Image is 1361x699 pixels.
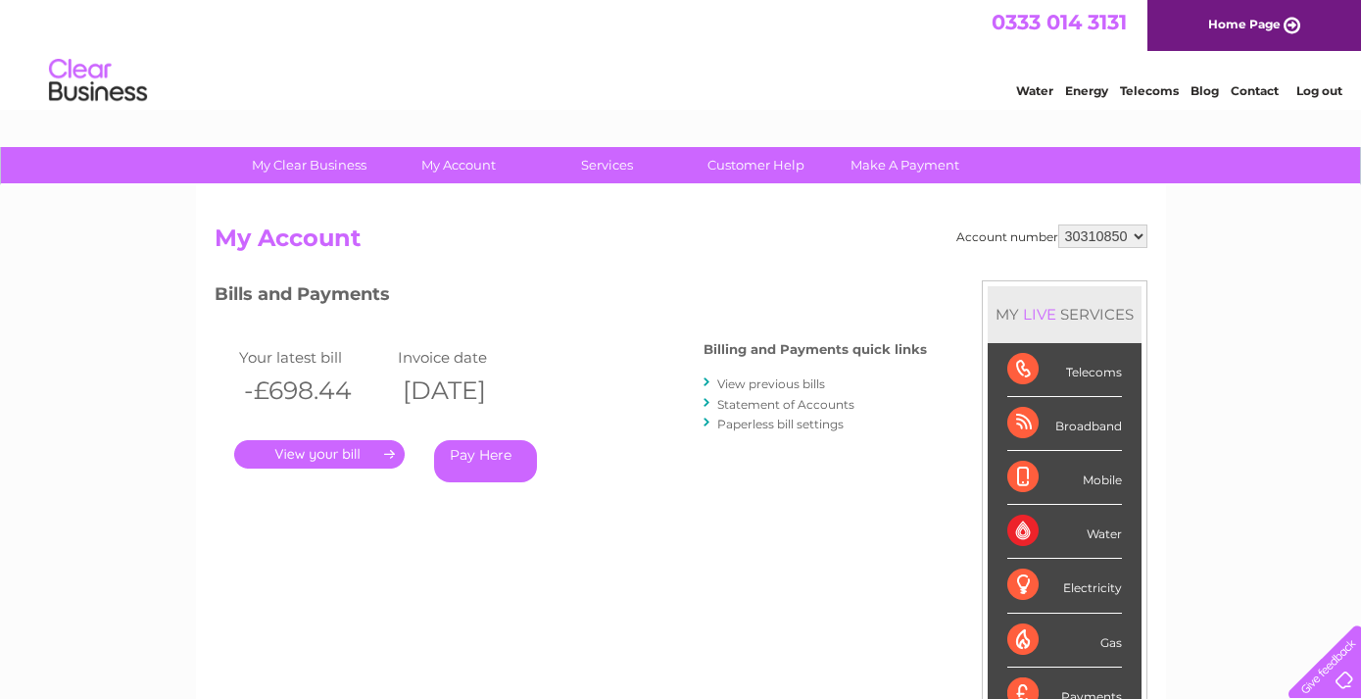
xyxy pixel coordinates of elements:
a: Statement of Accounts [717,397,854,412]
th: -£698.44 [234,371,394,411]
a: Contact [1231,83,1279,98]
h4: Billing and Payments quick links [704,342,927,357]
div: Gas [1007,614,1122,668]
a: Energy [1065,83,1108,98]
th: [DATE] [393,371,553,411]
div: MY SERVICES [988,286,1142,342]
div: Broadband [1007,397,1122,451]
div: LIVE [1019,305,1060,324]
a: My Account [377,147,539,183]
div: Mobile [1007,451,1122,505]
a: Paperless bill settings [717,417,844,431]
div: Telecoms [1007,343,1122,397]
a: Log out [1296,83,1342,98]
a: . [234,440,405,469]
a: Telecoms [1120,83,1179,98]
img: logo.png [48,51,148,111]
a: Pay Here [434,440,537,482]
div: Water [1007,505,1122,559]
a: Blog [1191,83,1219,98]
a: Make A Payment [824,147,986,183]
a: Services [526,147,688,183]
a: 0333 014 3131 [992,10,1127,34]
div: Account number [956,225,1147,248]
h3: Bills and Payments [215,280,927,315]
a: Customer Help [675,147,837,183]
a: Water [1016,83,1053,98]
div: Clear Business is a trading name of Verastar Limited (registered in [GEOGRAPHIC_DATA] No. 3667643... [219,11,1144,95]
td: Invoice date [393,344,553,371]
div: Electricity [1007,559,1122,613]
a: My Clear Business [228,147,390,183]
h2: My Account [215,225,1147,262]
a: View previous bills [717,376,825,391]
td: Your latest bill [234,344,394,371]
